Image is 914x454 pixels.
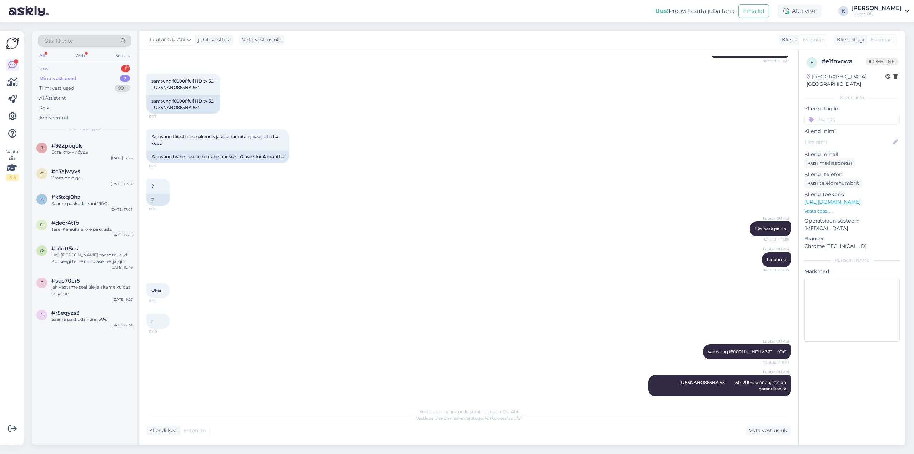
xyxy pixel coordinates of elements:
[151,78,215,90] span: samsung f6000f full HD tv 32" LG 55NANO863NA 55"
[111,155,133,161] div: [DATE] 12:29
[121,65,130,72] div: 1
[804,225,900,232] p: [MEDICAL_DATA]
[51,168,80,175] span: #c7ajwyvs
[149,298,175,304] span: 11:36
[111,233,133,238] div: [DATE] 12:03
[870,36,892,44] span: Estonian
[39,65,48,72] div: Uus
[40,248,44,253] span: o
[40,312,44,318] span: r
[41,280,43,285] span: s
[655,7,735,15] div: Proovi tasuta juba täna:
[51,194,80,200] span: #k9xqi0hz
[762,58,789,64] span: Nähtud ✓ 11:27
[483,415,522,421] i: „Võtke vestlus üle”
[804,94,900,101] div: Kliendi info
[810,60,813,65] span: e
[111,181,133,186] div: [DATE] 17:54
[746,426,791,435] div: Võta vestlus üle
[146,427,178,434] div: Kliendi keel
[110,265,133,270] div: [DATE] 10:49
[51,310,80,316] span: #r5eqyzs3
[114,51,131,60] div: Socials
[804,199,860,205] a: [URL][DOMAIN_NAME]
[51,252,133,265] div: Hei. [PERSON_NAME] toote tellitud. Kui keegi teine minu asemel järgi tuleb siis kuidas tuleb toim...
[51,316,133,323] div: Saame pakkuda kuni 150€
[51,278,80,284] span: #sqs70cr5
[44,37,73,45] span: Otsi kliente
[40,196,44,202] span: k
[6,174,19,181] div: 2 / 3
[38,51,46,60] div: All
[420,409,518,414] span: Vestlus on määratud kasutajale Luutar OÜ Abi
[146,151,289,163] div: Samsung brand new in box and unused LG used for 4 months
[149,114,175,119] span: 11:27
[804,151,900,158] p: Kliendi email
[738,4,769,18] button: Emailid
[804,171,900,178] p: Kliendi telefon
[762,339,789,344] span: Luutar OÜ Abi
[149,163,175,169] span: 11:27
[151,288,161,293] span: Okei
[804,178,862,188] div: Küsi telefoninumbrit
[151,318,152,324] span: .
[708,349,786,354] span: samsung f6000f full HD tv 32" 90€
[151,183,154,189] span: ?
[838,6,848,16] div: K
[822,57,866,66] div: # e1fnvcwa
[112,297,133,302] div: [DATE] 9:27
[111,323,133,328] div: [DATE] 12:34
[41,145,43,150] span: 9
[239,35,284,45] div: Võta vestlus üle
[804,208,900,214] p: Vaata edasi ...
[851,5,910,17] a: [PERSON_NAME]Luutar OÜ
[762,397,789,402] span: Nähtud ✓ 11:42
[74,51,86,60] div: Web
[39,75,76,82] div: Minu vestlused
[804,158,855,168] div: Küsi meiliaadressi
[146,194,170,206] div: ?
[834,36,864,44] div: Klienditugi
[851,5,902,11] div: [PERSON_NAME]
[51,226,133,233] div: Tere! Kahjuks ei ole pakkuda.
[762,246,789,252] span: Luutar OÜ Abi
[184,427,206,434] span: Estonian
[851,11,902,17] div: Luutar OÜ
[804,105,900,113] p: Kliendi tag'id
[804,257,900,264] div: [PERSON_NAME]
[762,216,789,221] span: Luutar OÜ Abi
[6,36,19,50] img: Askly Logo
[804,268,900,275] p: Märkmed
[146,95,220,114] div: samsung f6000f full HD tv 32" LG 55NANO863NA 55"
[416,415,522,421] span: Vestluse ülevõtmiseks vajutage
[762,268,789,273] span: Nähtud ✓ 11:35
[40,171,44,176] span: c
[866,58,898,65] span: Offline
[149,329,175,334] span: 11:40
[51,149,133,155] div: Есть кто-нибудь
[762,360,789,365] span: Nähtud ✓ 11:41
[6,149,19,181] div: Vaata siia
[804,114,900,125] input: Lisa tag
[151,134,279,146] span: Samsung täiesti uus pakendis ja kasutamata lg kasutatud 4 kuud
[115,85,130,92] div: 99+
[51,245,78,252] span: #o1ott5cs
[779,36,797,44] div: Klient
[803,36,824,44] span: Estonian
[804,191,900,198] p: Klienditeekond
[655,8,669,14] b: Uus!
[804,235,900,243] p: Brauser
[39,95,66,102] div: AI Assistent
[150,36,185,44] span: Luutar OÜ Abi
[807,73,885,88] div: [GEOGRAPHIC_DATA], [GEOGRAPHIC_DATA]
[804,128,900,135] p: Kliendi nimi
[804,243,900,250] p: Chrome [TECHNICAL_ID]
[762,237,789,242] span: Nähtud ✓ 11:35
[51,143,82,149] span: #92zpbqck
[40,222,44,228] span: d
[804,217,900,225] p: Operatsioonisüsteem
[120,75,130,82] div: 7
[755,226,786,231] span: üks hetk palun
[39,85,74,92] div: Tiimi vestlused
[51,220,79,226] span: #decr4t1b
